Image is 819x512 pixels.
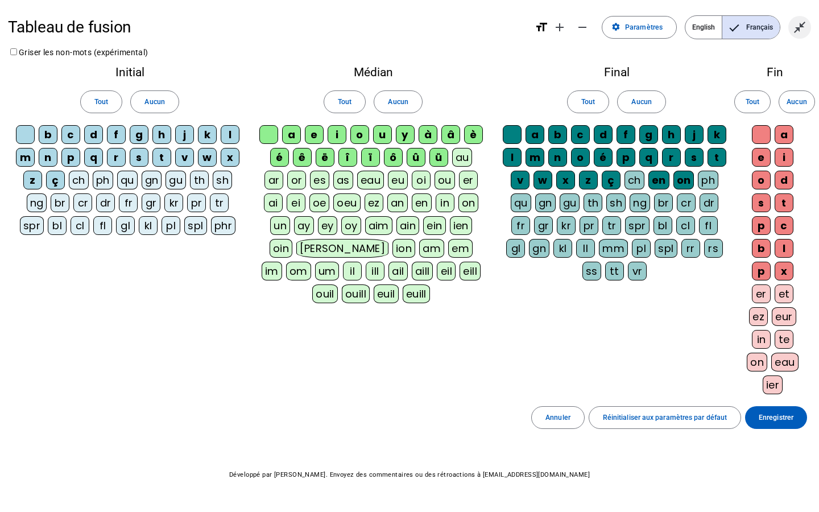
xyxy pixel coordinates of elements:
div: p [752,216,771,235]
div: t [775,193,793,212]
div: z [579,171,598,189]
div: ein [423,216,445,235]
div: kl [553,239,572,258]
div: spr [20,216,44,235]
div: m [16,148,35,167]
div: kr [557,216,576,235]
span: Réinitialiser aux paramètres par défaut [603,412,727,424]
div: ei [287,193,305,212]
div: ê [293,148,312,167]
button: Paramètres [602,16,677,39]
div: spl [184,216,206,235]
div: eil [437,262,456,280]
mat-icon: remove [576,20,589,34]
div: br [654,193,673,212]
div: er [752,284,771,303]
div: tt [605,262,624,280]
div: gr [534,216,553,235]
div: dr [96,193,115,212]
div: on [673,171,694,189]
div: m [526,148,544,167]
div: il [343,262,362,280]
div: um [315,262,340,280]
div: h [662,125,681,144]
div: oy [341,216,361,235]
div: ch [69,171,89,189]
div: z [23,171,42,189]
button: Annuler [531,406,585,429]
div: cl [676,216,695,235]
div: è [464,125,483,144]
div: x [556,171,575,189]
div: r [662,148,681,167]
div: ain [396,216,419,235]
div: on [747,353,767,371]
div: kr [164,193,183,212]
button: Tout [734,90,771,113]
div: eur [772,307,796,326]
div: d [775,171,793,189]
div: sh [213,171,232,189]
span: Tout [94,96,108,108]
div: ez [749,307,768,326]
mat-icon: settings [611,23,621,32]
div: ç [602,171,621,189]
div: ch [624,171,644,189]
div: es [310,171,329,189]
div: ou [435,171,455,189]
div: fl [699,216,718,235]
div: g [639,125,658,144]
div: k [198,125,217,144]
div: on [458,193,479,212]
div: s [685,148,704,167]
div: v [511,171,530,189]
div: pr [187,193,206,212]
div: gn [529,239,549,258]
div: am [419,239,444,258]
div: q [84,148,103,167]
div: ss [582,262,601,280]
span: Tout [746,96,759,108]
div: w [533,171,552,189]
div: gr [142,193,160,212]
div: aill [412,262,433,280]
div: qu [511,193,531,212]
div: ô [384,148,403,167]
button: Aucun [374,90,422,113]
div: ï [361,148,380,167]
h1: Tableau de fusion [8,11,527,43]
div: sh [606,193,626,212]
div: x [775,262,793,280]
div: euill [403,284,430,303]
div: ion [392,239,415,258]
button: Tout [80,90,122,113]
div: [PERSON_NAME] [296,239,388,258]
div: ng [630,193,650,212]
div: v [175,148,194,167]
span: Aucun [787,96,806,108]
div: e [752,148,771,167]
div: j [685,125,704,144]
div: i [328,125,346,144]
div: ez [365,193,383,212]
span: Paramètres [625,22,663,34]
div: pl [632,239,651,258]
div: ill [366,262,384,280]
div: en [412,193,432,212]
div: en [648,171,669,189]
button: Enregistrer [745,406,807,429]
div: tr [602,216,621,235]
div: pl [162,216,180,235]
div: c [61,125,80,144]
div: om [286,262,311,280]
div: im [262,262,282,280]
div: eill [460,262,481,280]
div: mm [599,239,628,258]
div: p [752,262,771,280]
div: t [152,148,171,167]
span: Français [722,16,780,39]
div: p [61,148,80,167]
div: rs [704,239,723,258]
div: n [39,148,57,167]
div: û [407,148,425,167]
